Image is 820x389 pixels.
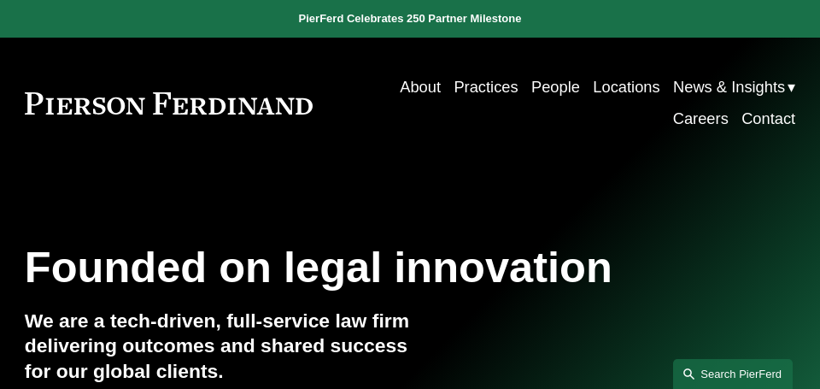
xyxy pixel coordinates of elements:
a: Practices [454,72,518,103]
a: Locations [593,72,659,103]
span: News & Insights [673,74,785,102]
a: Search this site [673,359,793,389]
a: People [531,72,580,103]
a: folder dropdown [673,72,795,103]
h1: Founded on legal innovation [25,243,667,292]
a: About [400,72,441,103]
a: Contact [741,103,795,135]
a: Careers [673,103,729,135]
h4: We are a tech-driven, full-service law firm delivering outcomes and shared success for our global... [25,309,410,383]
